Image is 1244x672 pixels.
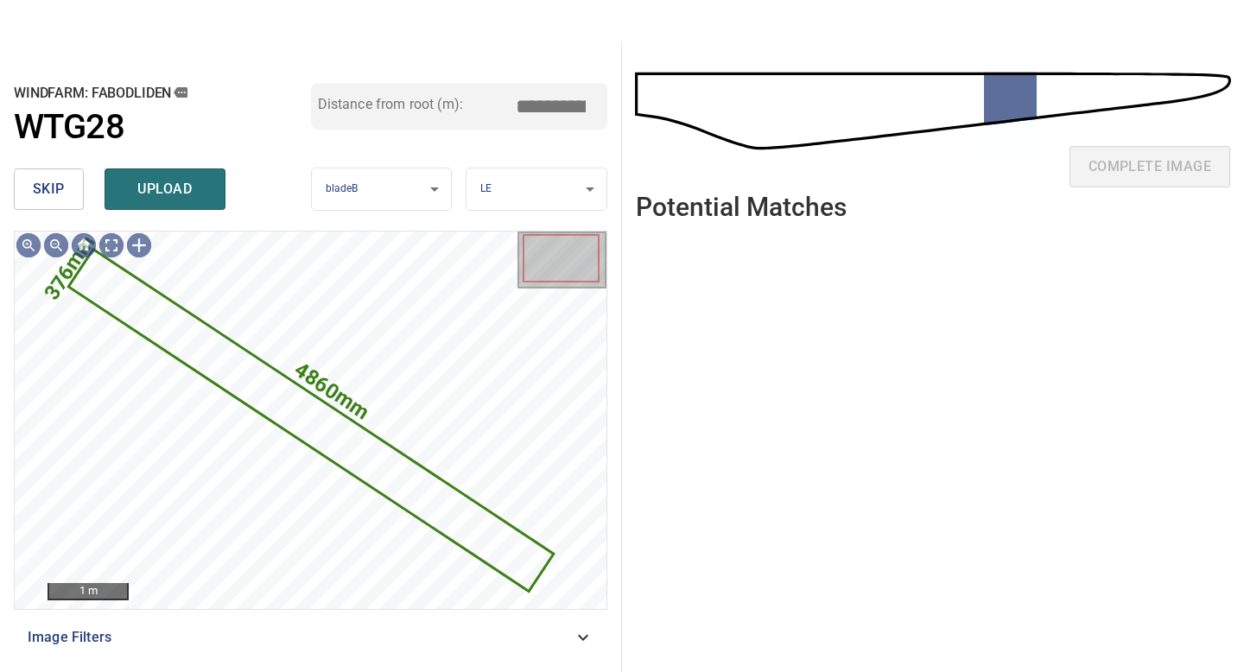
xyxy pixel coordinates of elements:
[14,83,311,102] h2: windfarm: Fabodliden
[636,193,847,221] h2: Potential Matches
[98,231,125,259] img: Toggle full page
[28,627,573,648] span: Image Filters
[125,231,153,259] img: Toggle selection
[14,107,311,148] a: WTG28
[290,358,374,424] text: 4860mm
[14,617,607,658] div: Image Filters
[326,182,359,194] span: bladeB
[171,83,190,102] button: copy message details
[466,167,606,211] div: LE
[15,231,42,259] img: Zoom in
[318,98,463,111] label: Distance from root (m):
[40,231,100,306] text: 376mm
[312,167,452,211] div: bladeB
[42,231,70,259] img: Zoom out
[124,177,206,201] span: upload
[105,168,225,210] button: upload
[14,168,84,210] button: skip
[480,182,492,194] span: LE
[70,231,98,259] img: Go home
[14,107,124,148] h1: WTG28
[33,177,65,201] span: skip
